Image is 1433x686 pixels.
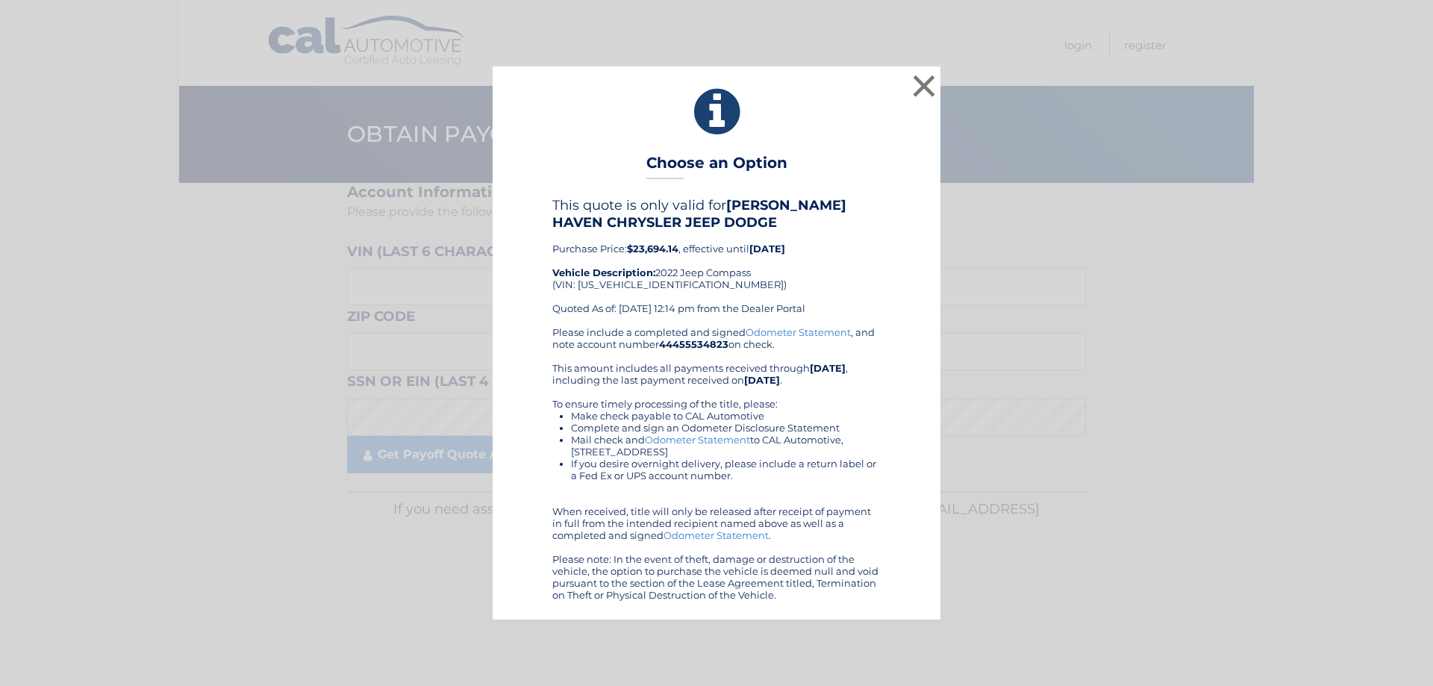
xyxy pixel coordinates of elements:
[571,410,881,422] li: Make check payable to CAL Automotive
[645,434,750,446] a: Odometer Statement
[571,422,881,434] li: Complete and sign an Odometer Disclosure Statement
[744,374,780,386] b: [DATE]
[552,266,655,278] strong: Vehicle Description:
[571,434,881,458] li: Mail check and to CAL Automotive, [STREET_ADDRESS]
[909,71,939,101] button: ×
[810,362,846,374] b: [DATE]
[552,326,881,601] div: Please include a completed and signed , and note account number on check. This amount includes al...
[646,154,787,180] h3: Choose an Option
[571,458,881,481] li: If you desire overnight delivery, please include a return label or a Fed Ex or UPS account number.
[749,243,785,255] b: [DATE]
[627,243,678,255] b: $23,694.14
[552,197,881,325] div: Purchase Price: , effective until 2022 Jeep Compass (VIN: [US_VEHICLE_IDENTIFICATION_NUMBER]) Quo...
[746,326,851,338] a: Odometer Statement
[659,338,728,350] b: 44455534823
[552,197,846,230] b: [PERSON_NAME] HAVEN CHRYSLER JEEP DODGE
[664,529,769,541] a: Odometer Statement
[552,197,881,230] h4: This quote is only valid for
